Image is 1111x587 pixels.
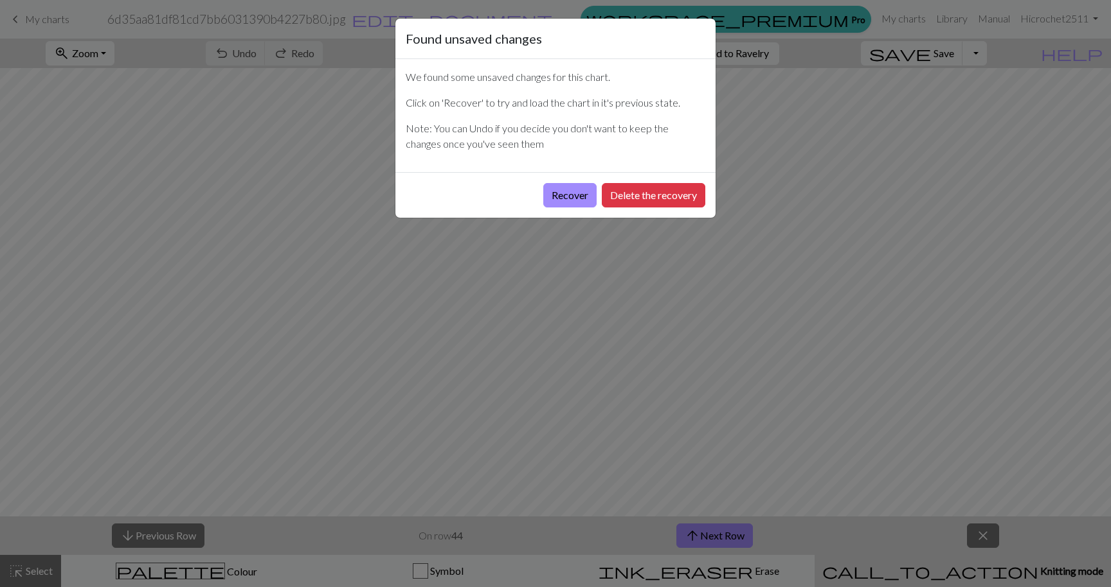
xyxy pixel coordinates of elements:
[406,121,705,152] p: Note: You can Undo if you decide you don't want to keep the changes once you've seen them
[543,183,597,207] button: Recover
[406,29,542,48] h5: Found unsaved changes
[406,95,705,110] p: Click on 'Recover' to try and load the chart in it's previous state.
[602,183,705,207] button: Delete the recovery
[406,69,705,85] p: We found some unsaved changes for this chart.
